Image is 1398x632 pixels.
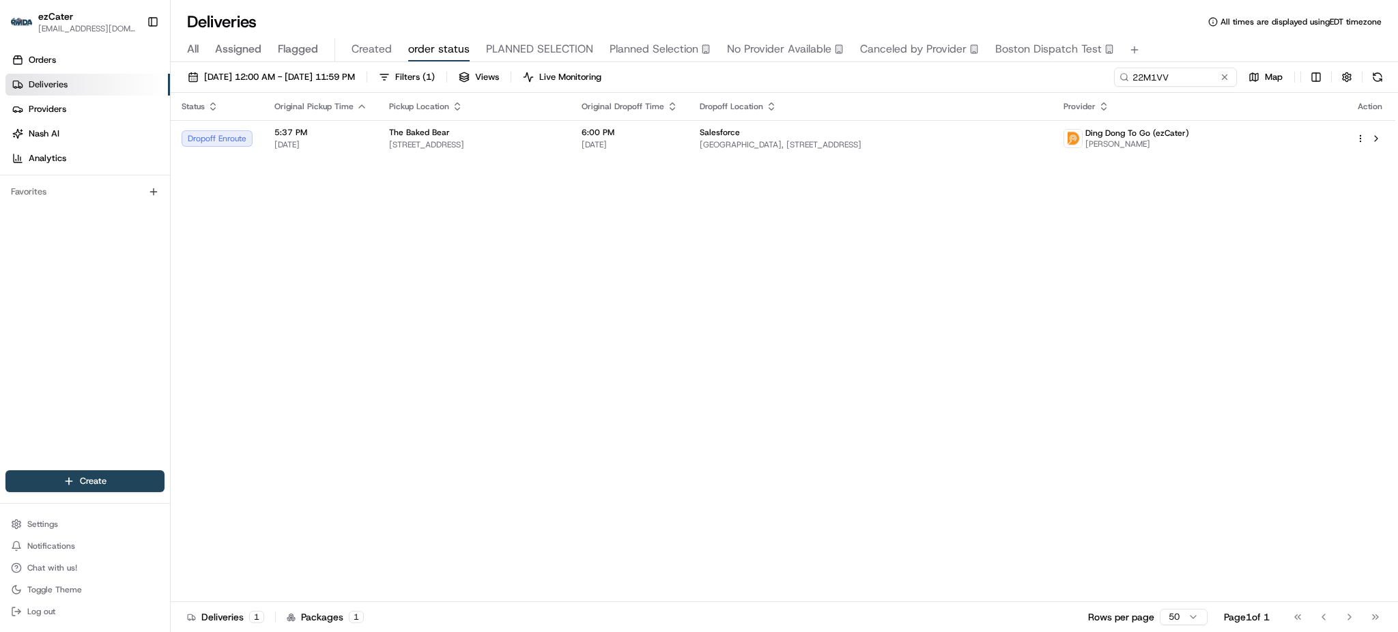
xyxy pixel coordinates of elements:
span: Planned Selection [610,41,698,57]
a: Nash AI [5,123,170,145]
div: Deliveries [187,610,264,624]
button: Live Monitoring [517,68,608,87]
span: Toggle Theme [27,584,82,595]
span: All times are displayed using EDT timezone [1221,16,1382,27]
span: The Baked Bear [389,127,450,138]
span: Chat with us! [27,562,77,573]
button: Views [453,68,505,87]
span: Original Pickup Time [274,101,354,112]
span: Salesforce [700,127,740,138]
div: Packages [287,610,364,624]
span: Pickup Location [389,101,449,112]
span: Status [182,101,205,112]
span: Create [80,475,106,487]
span: Flagged [278,41,318,57]
span: [DATE] 12:00 AM - [DATE] 11:59 PM [204,71,355,83]
button: ezCater [38,10,73,23]
span: Boston Dispatch Test [995,41,1102,57]
span: Providers [29,103,66,115]
p: Rows per page [1088,610,1154,624]
span: Orders [29,54,56,66]
span: Filters [395,71,435,83]
a: Orders [5,49,170,71]
span: Notifications [27,541,75,551]
span: Ding Dong To Go (ezCater) [1085,128,1189,139]
span: Dropoff Location [700,101,763,112]
span: Live Monitoring [539,71,601,83]
span: All [187,41,199,57]
a: Analytics [5,147,170,169]
span: Log out [27,606,55,617]
button: Refresh [1368,68,1387,87]
button: Map [1242,68,1289,87]
span: Canceled by Provider [860,41,967,57]
img: ddtg_logo_v2.png [1064,130,1082,147]
span: PLANNED SELECTION [486,41,593,57]
span: [DATE] [274,139,367,150]
span: 5:37 PM [274,127,367,138]
span: Map [1265,71,1283,83]
div: 1 [249,611,264,623]
button: Log out [5,602,165,621]
span: Provider [1064,101,1096,112]
a: Providers [5,98,170,120]
span: [STREET_ADDRESS] [389,139,560,150]
span: [DATE] [582,139,678,150]
div: Favorites [5,181,165,203]
span: Deliveries [29,78,68,91]
button: Toggle Theme [5,580,165,599]
button: ezCaterezCater[EMAIL_ADDRESS][DOMAIN_NAME] [5,5,141,38]
span: [GEOGRAPHIC_DATA], [STREET_ADDRESS] [700,139,1042,150]
div: 1 [349,611,364,623]
a: Deliveries [5,74,170,96]
span: order status [408,41,470,57]
input: Type to search [1114,68,1237,87]
span: [PERSON_NAME] [1085,139,1189,149]
div: Page 1 of 1 [1224,610,1270,624]
button: [EMAIL_ADDRESS][DOMAIN_NAME] [38,23,136,34]
span: Settings [27,519,58,530]
img: ezCater [11,18,33,27]
span: Created [352,41,392,57]
span: 6:00 PM [582,127,678,138]
span: Nash AI [29,128,59,140]
button: Filters(1) [373,68,441,87]
div: Action [1356,101,1384,112]
button: Create [5,470,165,492]
span: ( 1 ) [423,71,435,83]
span: Analytics [29,152,66,164]
button: Notifications [5,536,165,556]
button: Chat with us! [5,558,165,577]
span: No Provider Available [727,41,831,57]
button: Settings [5,515,165,534]
span: Views [475,71,499,83]
span: Original Dropoff Time [582,101,664,112]
h1: Deliveries [187,11,257,33]
span: Assigned [215,41,261,57]
button: [DATE] 12:00 AM - [DATE] 11:59 PM [182,68,361,87]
